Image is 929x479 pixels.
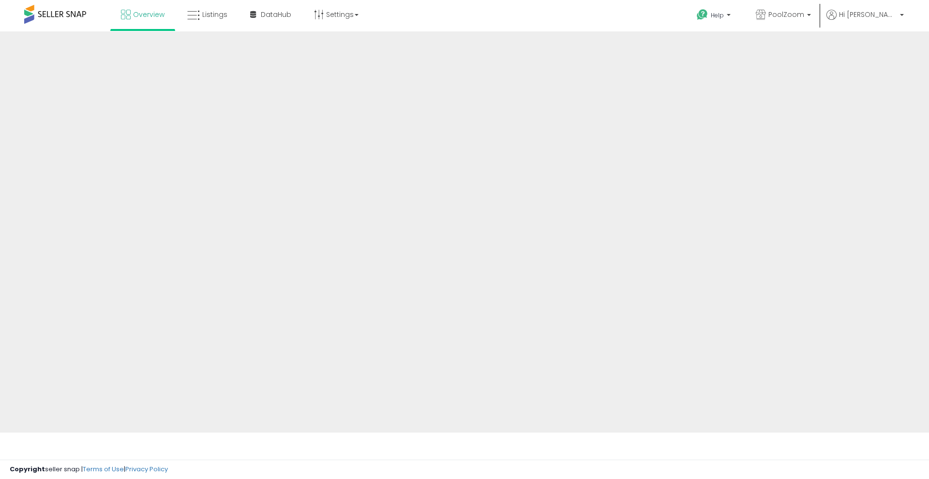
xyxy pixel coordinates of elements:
[826,10,904,31] a: Hi [PERSON_NAME]
[696,9,708,21] i: Get Help
[839,10,897,19] span: Hi [PERSON_NAME]
[261,10,291,19] span: DataHub
[711,11,724,19] span: Help
[133,10,165,19] span: Overview
[202,10,227,19] span: Listings
[768,10,804,19] span: PoolZoom
[689,1,740,31] a: Help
